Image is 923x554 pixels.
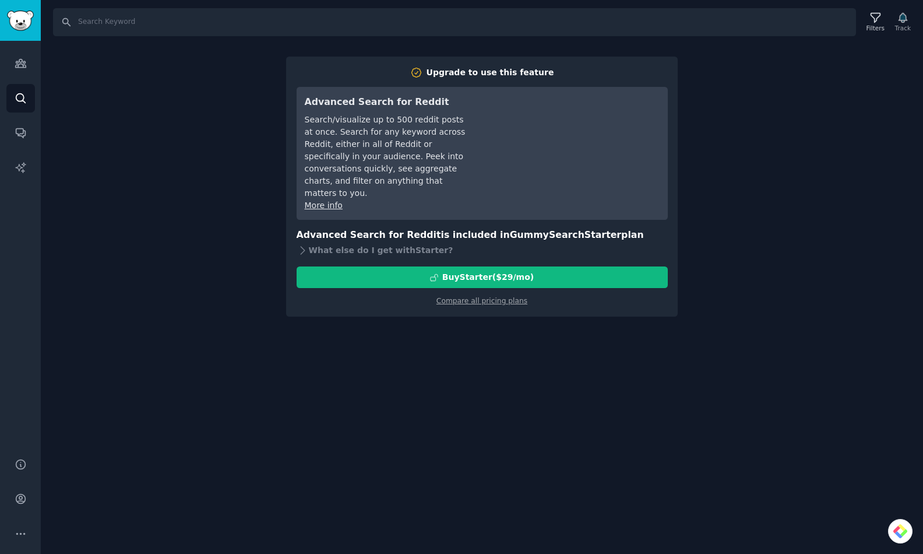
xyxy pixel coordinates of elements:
div: Upgrade to use this feature [427,66,554,79]
div: What else do I get with Starter ? [297,242,668,258]
div: Search/visualize up to 500 reddit posts at once. Search for any keyword across Reddit, either in ... [305,114,468,199]
h3: Advanced Search for Reddit is included in plan [297,228,668,243]
iframe: YouTube video player [485,95,660,183]
a: More info [305,201,343,210]
img: GummySearch logo [7,10,34,31]
button: BuyStarter($29/mo) [297,267,668,288]
h3: Advanced Search for Reddit [305,95,468,110]
a: Compare all pricing plans [436,297,527,305]
span: GummySearch Starter [510,229,621,240]
div: Filters [866,24,885,32]
div: Buy Starter ($ 29 /mo ) [442,271,534,283]
input: Search Keyword [53,8,856,36]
